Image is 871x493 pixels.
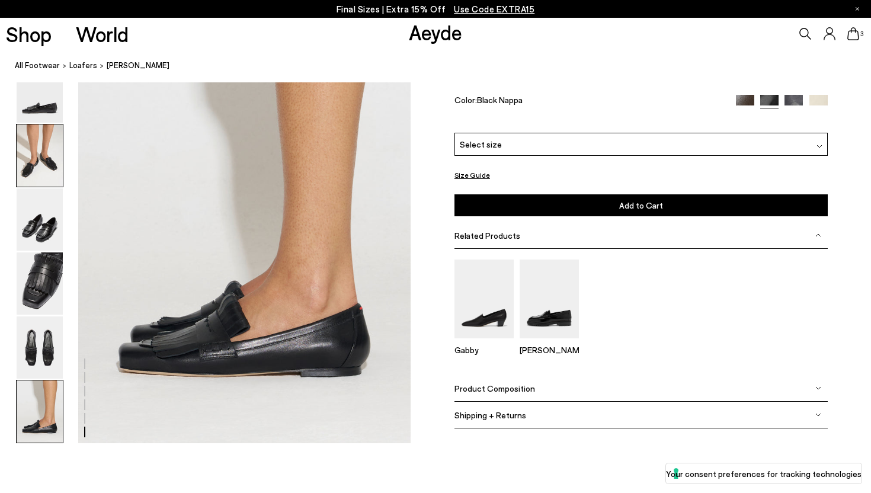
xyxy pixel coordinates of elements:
label: Your consent preferences for tracking technologies [666,468,862,480]
span: [PERSON_NAME] [107,59,169,72]
a: Gabby Almond-Toe Loafers Gabby [454,330,514,355]
img: svg%3E [815,412,821,418]
img: Gabby Almond-Toe Loafers [454,260,514,338]
a: Loafers [69,59,97,72]
span: Product Composition [454,383,535,393]
span: 3 [859,31,865,37]
p: Final Sizes | Extra 15% Off [337,2,535,17]
span: Navigate to /collections/ss25-final-sizes [454,4,534,14]
img: Belen Tassel Loafers - Image 3 [17,188,63,251]
button: Size Guide [454,168,490,183]
button: Your consent preferences for tracking technologies [666,463,862,484]
span: Black Nappa [477,95,523,105]
img: svg%3E [815,385,821,391]
a: All Footwear [15,59,60,72]
a: Shop [6,24,52,44]
span: Related Products [454,231,520,241]
img: svg%3E [816,143,822,149]
p: Gabby [454,345,514,355]
button: Add to Cart [454,194,828,216]
span: Select size [460,138,502,151]
img: Belen Tassel Loafers - Image 1 [17,60,63,123]
img: Leon Loafers [520,260,579,338]
a: Leon Loafers [PERSON_NAME] [520,330,579,355]
span: Loafers [69,60,97,70]
nav: breadcrumb [15,50,871,82]
img: Belen Tassel Loafers - Image 6 [17,380,63,443]
a: World [76,24,129,44]
span: Add to Cart [619,200,663,210]
span: Shipping + Returns [454,410,526,420]
p: [PERSON_NAME] [520,345,579,355]
img: svg%3E [815,233,821,239]
img: Belen Tassel Loafers - Image 2 [17,124,63,187]
a: Aeyde [409,20,462,44]
img: Belen Tassel Loafers - Image 5 [17,316,63,379]
a: 3 [847,27,859,40]
img: Belen Tassel Loafers - Image 4 [17,252,63,315]
div: Color: [454,95,724,108]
